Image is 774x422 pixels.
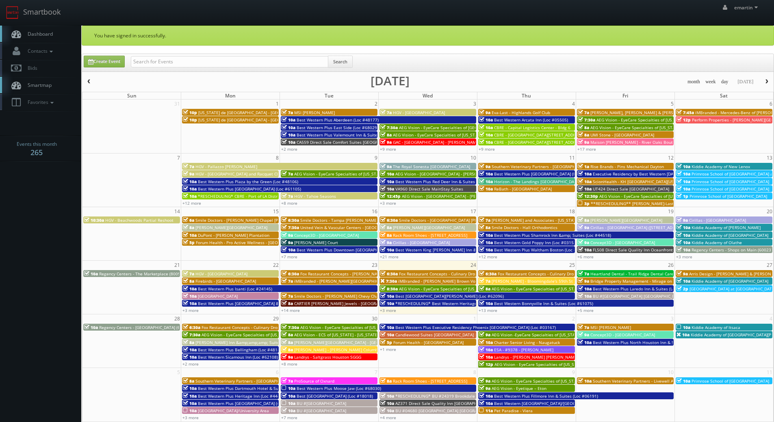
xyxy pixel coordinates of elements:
span: 10a [676,232,690,238]
span: 9a [479,110,490,115]
span: Best Western Plus Executive Residency Phoenix [GEOGRAPHIC_DATA] (Loc #03167) [395,325,556,330]
span: Concept3D - [GEOGRAPHIC_DATA] [294,232,359,238]
span: Smile Doctors - Tampa [PERSON_NAME] [PERSON_NAME] Orthodontics [300,217,438,223]
span: 10a [676,332,689,338]
span: AEG Vision - EyeCare Specialties of [US_STATE] – Cascade Family Eye Care [599,193,743,199]
span: 10a [380,186,394,192]
span: Southern Veterinary Partners - [GEOGRAPHIC_DATA][PERSON_NAME] [492,164,624,169]
span: ProSource of Oxnard [294,378,334,384]
span: Best Western Sicamous Inn (Loc #62108) [198,354,278,360]
a: +13 more [479,307,497,313]
span: Heartland Dental - Trail Ridge Dental Care [590,271,674,277]
span: Bids [24,65,37,71]
span: 7a [282,193,293,199]
a: +14 more [281,307,300,313]
span: 10a [380,332,394,338]
span: Smile Doctors - [GEOGRAPHIC_DATA] [PERSON_NAME] Orthodontics [399,217,530,223]
span: [PERSON_NAME] - [PERSON_NAME] Columbus Circle [294,347,395,353]
span: 10a [676,225,690,230]
span: BU #[GEOGRAPHIC_DATA] [GEOGRAPHIC_DATA] [593,293,683,299]
span: 10a [84,325,98,330]
button: week [702,77,719,87]
span: 10a [479,139,493,145]
span: Executive Residency by Best Western [DATE] (Loc #44764) [593,171,706,177]
span: 8a [578,125,589,130]
span: 10a [578,247,592,253]
span: Fox Restaurant Concepts - [PERSON_NAME] Cocina - [GEOGRAPHIC_DATA] [300,271,442,277]
span: 10a [578,286,592,292]
span: AEG Vision -EyeCare Specialties of [US_STATE] – Eyes On Sammamish [492,332,627,338]
span: [PERSON_NAME][GEOGRAPHIC_DATA] [195,225,267,230]
span: Contacts [24,48,55,54]
span: Rack Room Shoes - [STREET_ADDRESS] [393,232,467,238]
a: Create Event [84,56,125,67]
span: Favorites [24,99,56,106]
span: AEG Vision - EyeCare Specialties of [US_STATE] – Southwest Orlando Eye Care [202,332,353,338]
a: +6 more [577,254,594,260]
span: 6a [183,217,194,223]
span: 7a [578,110,589,115]
span: Best Western Bonnyville Inn & Suites (Loc #61075) [494,301,593,306]
span: 10p [183,110,197,115]
span: Smile Doctors - [PERSON_NAME] Chapel [PERSON_NAME] Orthodontic [195,217,331,223]
span: [US_STATE] de [GEOGRAPHIC_DATA] - [GEOGRAPHIC_DATA] [198,110,310,115]
span: 10a [676,240,690,245]
span: **RESCHEDULING** [PERSON_NAME]-Last - [GEOGRAPHIC_DATA] [591,201,717,206]
a: +7 more [281,254,297,260]
span: Bridge Property Management - Mirage on [PERSON_NAME] [590,278,705,284]
span: Landrys - [PERSON_NAME] [PERSON_NAME] (shoot 2) [494,354,596,360]
span: 7:30a [578,117,595,123]
span: 10a [380,171,394,177]
span: Southern Veterinary Partners - [GEOGRAPHIC_DATA] [195,378,296,384]
span: Regency Centers - The Marketplace (80099) [99,271,184,277]
span: 9a [282,354,293,360]
span: Smartmap [24,82,52,89]
span: 6:30a [282,217,299,223]
a: +2 more [281,146,297,152]
span: Best Western Arcata Inn (Loc #05505) [494,117,568,123]
span: 8a [183,340,194,345]
span: 10a [578,171,592,177]
a: +12 more [479,254,497,260]
span: AEG Vision - EyeCare Specialties of [US_STATE] - In Focus Vision Center [393,132,530,138]
span: 9a [578,225,589,230]
span: Best Western Plus Red Deer Inn & Suites (Loc #61062) [395,179,501,184]
span: 10a [479,179,493,184]
span: Regency Centers - [GEOGRAPHIC_DATA] (63020) [99,325,191,330]
span: CBRE - [GEOGRAPHIC_DATA][STREET_ADDRESS][GEOGRAPHIC_DATA] [494,132,624,138]
a: +1 more [380,346,396,352]
span: 9a [282,240,293,245]
span: 9a [578,278,589,284]
span: Concept3D - [GEOGRAPHIC_DATA] [590,240,655,245]
span: ESA - #9378 - [PERSON_NAME] [494,347,553,353]
span: AEG Vision - EyeCare Specialties of [US_STATE] – [PERSON_NAME] Eye Care [492,378,637,384]
span: Primrose School of [GEOGRAPHIC_DATA] [689,193,767,199]
span: 12p [676,117,691,123]
span: 10a [282,132,295,138]
a: +3 more [380,200,396,206]
span: 10a [479,240,493,245]
span: Best Western Plus Laredo Inn & Suites (Loc #44702) [593,286,694,292]
span: Best Western Plus Downtown [GEOGRAPHIC_DATA] (Loc #48199) [297,247,422,253]
span: 10a [479,125,493,130]
span: 9a [479,332,490,338]
span: 10a [578,186,592,192]
span: 9a [578,332,589,338]
a: +12 more [182,200,201,206]
span: 9a [479,378,490,384]
span: 10a [479,132,493,138]
span: 1p [676,193,688,199]
span: Rise Brands - Pins Mechanical Dayton [590,164,664,169]
span: [GEOGRAPHIC_DATA] [198,293,238,299]
span: 10a [380,325,394,330]
a: +21 more [380,254,399,260]
span: Fox Restaurant Concepts - Culinary Dropout - [GEOGRAPHIC_DATA] [498,271,626,277]
span: Charter Senior Living - Naugatuck [494,340,560,345]
span: 10a [479,247,493,253]
span: Maison [PERSON_NAME] - River Oaks Boutique Second Shoot [590,139,709,145]
span: 9a [282,232,293,238]
span: 10a [380,247,394,253]
span: 10a [183,193,197,199]
span: Dashboard [24,30,53,37]
span: AEG Vision - EyeCare Specialties of [US_STATE] – [PERSON_NAME] Vision [596,117,737,123]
